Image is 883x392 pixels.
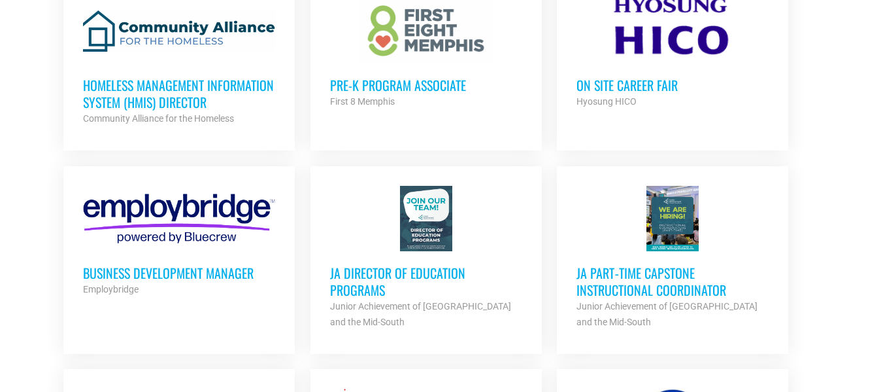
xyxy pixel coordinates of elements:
a: Business Development Manager Employbridge [63,166,295,317]
strong: Hyosung HICO [576,96,637,107]
h3: On Site Career Fair [576,77,769,94]
strong: Employbridge [83,284,139,294]
h3: JA Director of Education Programs [330,264,522,298]
strong: First 8 Memphis [330,96,395,107]
strong: Junior Achievement of [GEOGRAPHIC_DATA] and the Mid-South [576,301,758,327]
h3: Homeless Management Information System (HMIS) Director [83,77,275,111]
a: JA Part‐time Capstone Instructional Coordinator Junior Achievement of [GEOGRAPHIC_DATA] and the M... [557,166,788,349]
h3: Pre-K Program Associate [330,77,522,94]
a: JA Director of Education Programs Junior Achievement of [GEOGRAPHIC_DATA] and the Mid-South [310,166,542,349]
h3: Business Development Manager [83,264,275,281]
strong: Junior Achievement of [GEOGRAPHIC_DATA] and the Mid-South [330,301,511,327]
h3: JA Part‐time Capstone Instructional Coordinator [576,264,769,298]
strong: Community Alliance for the Homeless [83,113,234,124]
